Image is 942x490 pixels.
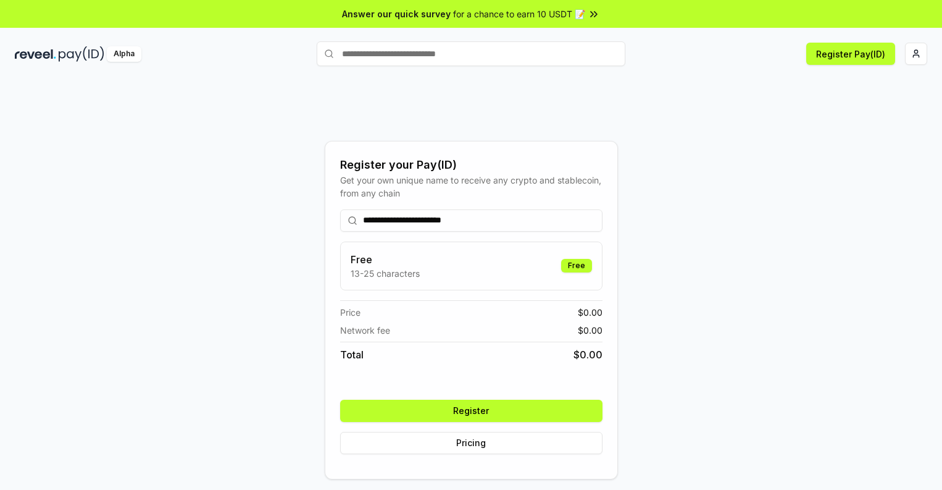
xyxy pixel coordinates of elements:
[453,7,585,20] span: for a chance to earn 10 USDT 📝
[806,43,895,65] button: Register Pay(ID)
[561,259,592,272] div: Free
[340,432,602,454] button: Pricing
[340,156,602,174] div: Register your Pay(ID)
[342,7,451,20] span: Answer our quick survey
[340,174,602,200] div: Get your own unique name to receive any crypto and stablecoin, from any chain
[340,324,390,337] span: Network fee
[15,46,56,62] img: reveel_dark
[351,252,420,267] h3: Free
[573,347,602,362] span: $ 0.00
[59,46,104,62] img: pay_id
[340,306,361,319] span: Price
[578,306,602,319] span: $ 0.00
[107,46,141,62] div: Alpha
[340,400,602,422] button: Register
[351,267,420,280] p: 13-25 characters
[340,347,364,362] span: Total
[578,324,602,337] span: $ 0.00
